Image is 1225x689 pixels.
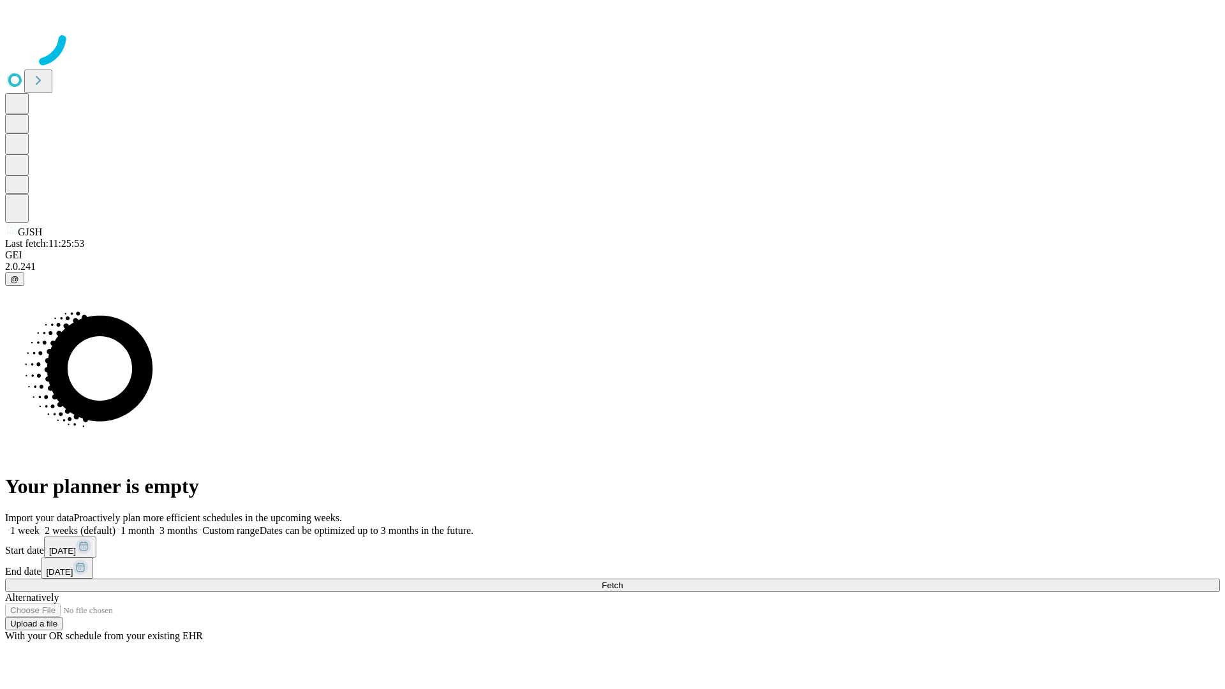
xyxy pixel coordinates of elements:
[160,525,197,536] span: 3 months
[260,525,473,536] span: Dates can be optimized up to 3 months in the future.
[5,592,59,603] span: Alternatively
[5,558,1220,579] div: End date
[5,249,1220,261] div: GEI
[5,475,1220,498] h1: Your planner is empty
[46,567,73,577] span: [DATE]
[5,537,1220,558] div: Start date
[5,512,74,523] span: Import your data
[18,226,42,237] span: GJSH
[5,261,1220,272] div: 2.0.241
[45,525,115,536] span: 2 weeks (default)
[5,272,24,286] button: @
[10,274,19,284] span: @
[5,579,1220,592] button: Fetch
[5,630,203,641] span: With your OR schedule from your existing EHR
[202,525,259,536] span: Custom range
[10,525,40,536] span: 1 week
[74,512,342,523] span: Proactively plan more efficient schedules in the upcoming weeks.
[5,238,84,249] span: Last fetch: 11:25:53
[49,546,76,556] span: [DATE]
[41,558,93,579] button: [DATE]
[602,581,623,590] span: Fetch
[44,537,96,558] button: [DATE]
[5,617,63,630] button: Upload a file
[121,525,154,536] span: 1 month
